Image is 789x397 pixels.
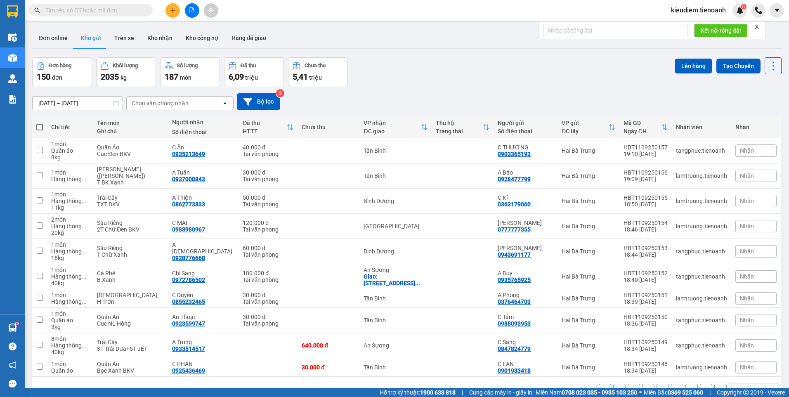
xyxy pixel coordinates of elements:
span: kg [120,74,127,81]
button: Chưa thu5,41 triệu [288,57,348,87]
div: Cục NL Hồng [97,320,164,327]
div: B Xanh [97,276,164,283]
div: 180.000 đ [243,270,293,276]
div: T Chữ Xanh [97,251,164,258]
div: lamtruong.tienoanh [676,364,727,371]
span: ... [82,176,87,182]
span: triệu [309,74,322,81]
div: 1 món [51,310,89,317]
svg: open [222,100,228,106]
span: 150 [37,72,50,82]
span: ... [415,280,420,286]
div: Cà Phê [97,270,164,276]
div: A Thiện [172,194,234,201]
div: Số điện thoại [172,129,234,135]
div: Ghi chú [97,128,164,135]
div: 3 kg [51,324,89,330]
div: 0935213649 [172,151,205,157]
span: ... [82,198,87,204]
img: warehouse-icon [8,54,17,62]
span: Nhãn [740,147,754,154]
div: 30.000 đ [243,169,293,176]
th: Toggle SortBy [557,116,619,138]
span: Nhãn [740,342,754,349]
button: file-add [185,3,199,18]
div: Tại văn phòng [243,251,293,258]
div: Tại văn phòng [243,298,293,305]
div: Hai Bà Trưng [562,295,615,302]
div: C Duyên [172,292,234,298]
svg: open [766,387,773,393]
div: An Thoại [172,314,234,320]
span: ... [82,298,87,305]
div: Khối lượng [113,63,138,69]
div: 1 món [51,241,89,248]
img: warehouse-icon [8,33,17,42]
div: TXT BKV [97,201,164,208]
button: Khối lượng2035kg [96,57,156,87]
div: Sầu Riêng [97,220,164,226]
div: Quần Áo [97,314,164,320]
div: Hàng thông thường [51,298,89,305]
div: Tân Bình [364,173,427,179]
th: Toggle SortBy [239,116,298,138]
div: Chọn văn phòng nhận [132,99,189,107]
div: C MAI [172,220,234,226]
span: Nhãn [740,295,754,302]
div: 40 kg [51,280,89,286]
div: HBT1109250151 [624,292,668,298]
div: HBT1109250156 [624,169,668,176]
div: H Trơn [97,298,164,305]
div: 1 món [51,361,89,367]
span: plus [170,7,176,13]
div: HTTT [243,128,287,135]
div: Đã thu [243,120,287,126]
div: 19:09 [DATE] [624,176,668,182]
div: Trái Cây [97,194,164,201]
button: Trên xe [108,28,141,48]
div: 18:44 [DATE] [624,251,668,258]
input: Tìm tên, số ĐT hoặc mã đơn [45,6,143,15]
div: 30.000 đ [243,314,293,320]
span: question-circle [9,343,17,350]
button: 5 [657,384,669,396]
div: Chi tiết [51,124,89,130]
div: A Duy [498,270,553,276]
div: Đã thu [241,63,256,69]
strong: 0708 023 035 - 0935 103 250 [562,389,637,396]
img: warehouse-icon [8,74,17,83]
div: 18:34 [DATE] [624,345,668,352]
div: tangphuc.tienoanh [676,273,727,280]
div: 18:40 [DATE] [624,276,668,283]
div: 0937000843 [172,176,205,182]
span: Cung cấp máy in - giấy in: [469,388,534,397]
div: 0935765925 [498,276,531,283]
span: | [709,388,711,397]
div: Tân Bình [364,295,427,302]
div: Cục Đen BKV [97,151,164,157]
div: Trái Cây [97,339,164,345]
div: 8 món [51,336,89,342]
div: 0972786502 [172,276,205,283]
span: kieudiem.tienoanh [664,5,732,15]
div: Tân Bình [364,317,427,324]
div: 1 món [51,267,89,273]
input: Select a date range. [33,97,123,110]
div: T BK Xanh [97,179,164,186]
div: C PHẤN [172,361,234,367]
div: Tên món [97,120,164,126]
div: HBT1109250157 [624,144,668,151]
img: phone-icon [755,7,762,14]
div: 18:39 [DATE] [624,298,668,305]
div: 1 món [51,191,89,198]
span: caret-down [773,7,781,14]
div: 30.000 đ [243,292,293,298]
div: An Sương [364,267,427,273]
div: 0933514517 [172,345,205,352]
sup: 2 [276,89,284,97]
div: HBT1109250153 [624,245,668,251]
div: Nhân viên [676,124,727,130]
div: Quần Áo [97,144,164,151]
div: Tại văn phòng [243,226,293,233]
div: Hàng thông thường [51,342,89,349]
